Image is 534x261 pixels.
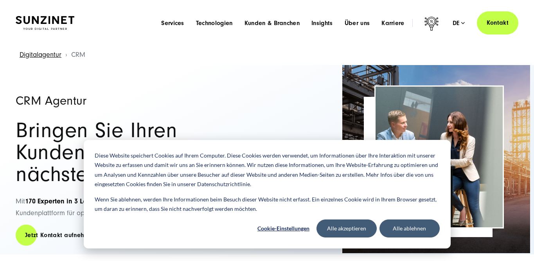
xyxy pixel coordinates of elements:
[477,11,518,34] a: Kontakt
[245,19,300,27] a: Kunden & Branchen
[95,195,440,214] p: Wenn Sie ablehnen, werden Ihre Informationen beim Besuch dieser Website nicht erfasst. Ein einzel...
[196,19,233,27] a: Technologien
[254,219,314,237] button: Cookie-Einstellungen
[71,51,85,59] span: CRM
[84,140,451,248] div: Cookie banner
[311,19,333,27] a: Insights
[16,224,105,246] a: Jetzt Kontakt aufnehmen
[16,94,289,107] h1: CRM Agentur
[16,120,289,185] h2: Bringen Sie Ihren Kundenservice auf das nächste Level
[379,219,440,237] button: Alle ablehnen
[342,65,530,253] img: Full-Service CRM Agentur SUNZINET
[25,197,199,205] strong: 170 Experten in 3 Ländern und über 20 Jahren Erfahrung
[381,19,405,27] a: Karriere
[16,65,289,254] div: Mit entwickeln wir für Sie eine Kundenplattform für optimale Kundenbindung und nachhaltigen Unter...
[345,19,370,27] a: Über uns
[376,87,503,227] img: CRM Agentur Header | Kunde und Berater besprechen etwas an einem Laptop
[161,19,184,27] a: Services
[453,19,465,27] div: de
[16,16,74,30] img: SUNZINET Full Service Digital Agentur
[20,51,61,59] a: Digitalagentur
[95,151,440,189] p: Diese Website speichert Cookies auf Ihrem Computer. Diese Cookies werden verwendet, um Informatio...
[316,219,377,237] button: Alle akzeptieren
